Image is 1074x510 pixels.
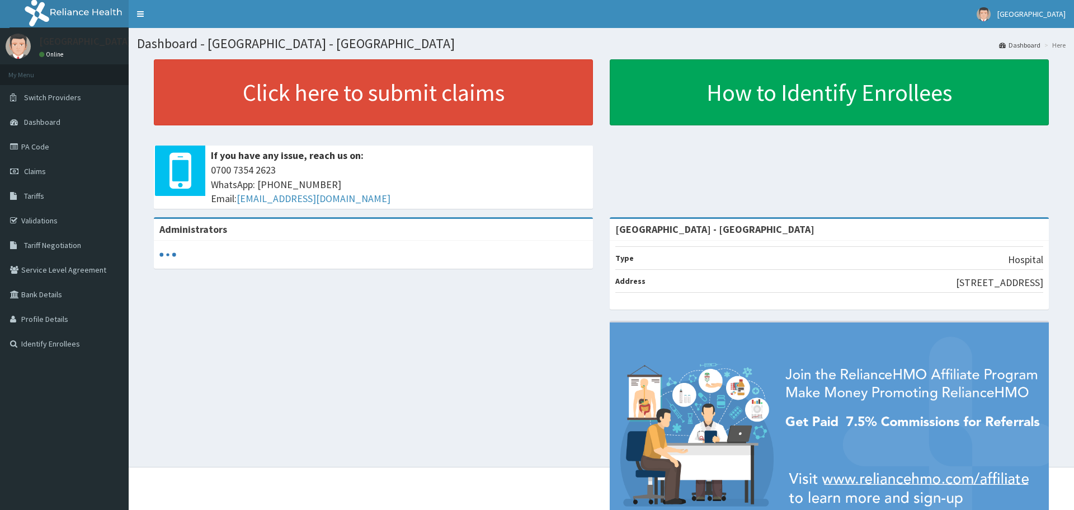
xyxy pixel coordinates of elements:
[24,117,60,127] span: Dashboard
[24,166,46,176] span: Claims
[159,246,176,263] svg: audio-loading
[159,223,227,236] b: Administrators
[211,149,364,162] b: If you have any issue, reach us on:
[999,40,1040,50] a: Dashboard
[615,276,646,286] b: Address
[1042,40,1066,50] li: Here
[997,9,1066,19] span: [GEOGRAPHIC_DATA]
[24,240,81,250] span: Tariff Negotiation
[211,163,587,206] span: 0700 7354 2623 WhatsApp: [PHONE_NUMBER] Email:
[24,191,44,201] span: Tariffs
[956,275,1043,290] p: [STREET_ADDRESS]
[1008,252,1043,267] p: Hospital
[39,36,131,46] p: [GEOGRAPHIC_DATA]
[6,34,31,59] img: User Image
[154,59,593,125] a: Click here to submit claims
[610,59,1049,125] a: How to Identify Enrollees
[237,192,390,205] a: [EMAIL_ADDRESS][DOMAIN_NAME]
[39,50,66,58] a: Online
[977,7,991,21] img: User Image
[615,223,814,236] strong: [GEOGRAPHIC_DATA] - [GEOGRAPHIC_DATA]
[137,36,1066,51] h1: Dashboard - [GEOGRAPHIC_DATA] - [GEOGRAPHIC_DATA]
[24,92,81,102] span: Switch Providers
[615,253,634,263] b: Type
